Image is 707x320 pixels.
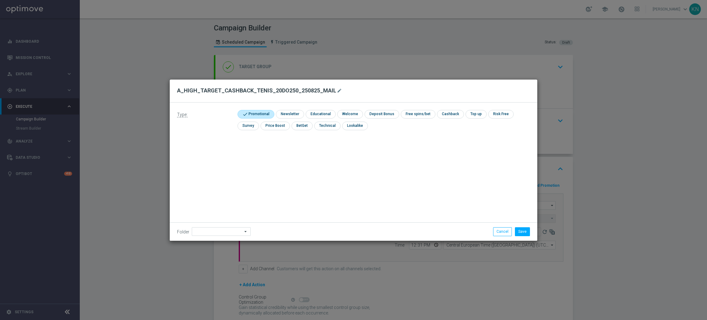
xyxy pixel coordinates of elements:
[177,112,187,117] span: Type:
[336,87,344,94] button: mode_edit
[177,87,336,94] h2: A_HIGH_TARGET_CASHBACK_TENIS_20DO250_250825_MAIL
[493,227,512,236] button: Cancel
[243,228,249,236] i: arrow_drop_down
[515,227,530,236] button: Save
[177,229,189,235] label: Folder
[337,88,342,93] i: mode_edit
